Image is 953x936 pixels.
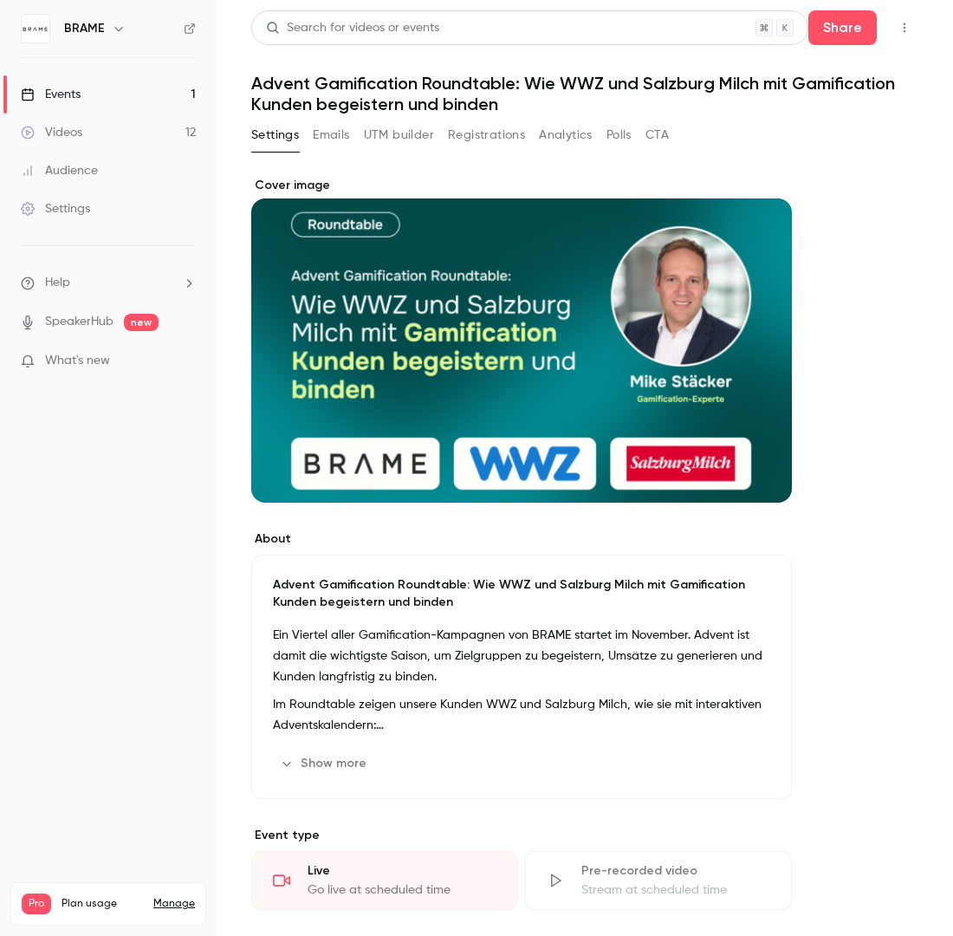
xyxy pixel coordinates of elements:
button: Registrations [448,121,525,149]
section: Cover image [251,177,792,503]
p: Advent Gamification Roundtable: Wie WWZ und Salzburg Milch mit Gamification Kunden begeistern und... [273,576,770,611]
span: Pro [22,894,51,914]
span: Plan usage [62,897,143,911]
span: What's new [45,352,110,370]
button: Settings [251,121,299,149]
button: Share [808,10,877,45]
p: Ein Viertel aller Gamification-Kampagnen von BRAME startet im November. Advent ist damit die wich... [273,625,770,687]
label: About [251,530,792,548]
div: Pre-recorded video [581,862,770,880]
a: Manage [153,897,195,911]
div: Settings [21,200,90,218]
a: SpeakerHub [45,313,113,331]
p: Im Roundtable zeigen unsere Kunden WWZ und Salzburg Milch, wie sie mit interaktiven Adventskalend... [273,694,770,736]
p: Event type [251,827,792,844]
div: LiveGo live at scheduled time [251,851,518,910]
button: Analytics [539,121,593,149]
h1: Advent Gamification Roundtable: Wie WWZ und Salzburg Milch mit Gamification Kunden begeistern und... [251,73,918,114]
button: Polls [606,121,632,149]
button: Emails [313,121,349,149]
span: new [124,314,159,331]
div: Videos [21,124,82,141]
div: Pre-recorded videoStream at scheduled time [525,851,792,910]
div: Go live at scheduled time [308,881,496,899]
button: Show more [273,750,377,777]
div: Live [308,862,496,880]
li: help-dropdown-opener [21,274,196,292]
div: Stream at scheduled time [581,881,770,899]
div: Audience [21,162,98,179]
div: Search for videos or events [266,19,439,37]
h6: BRAME [64,20,105,37]
label: Cover image [251,177,792,194]
button: CTA [645,121,669,149]
img: BRAME [22,15,49,42]
button: UTM builder [364,121,434,149]
span: Help [45,274,70,292]
div: Events [21,86,81,103]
